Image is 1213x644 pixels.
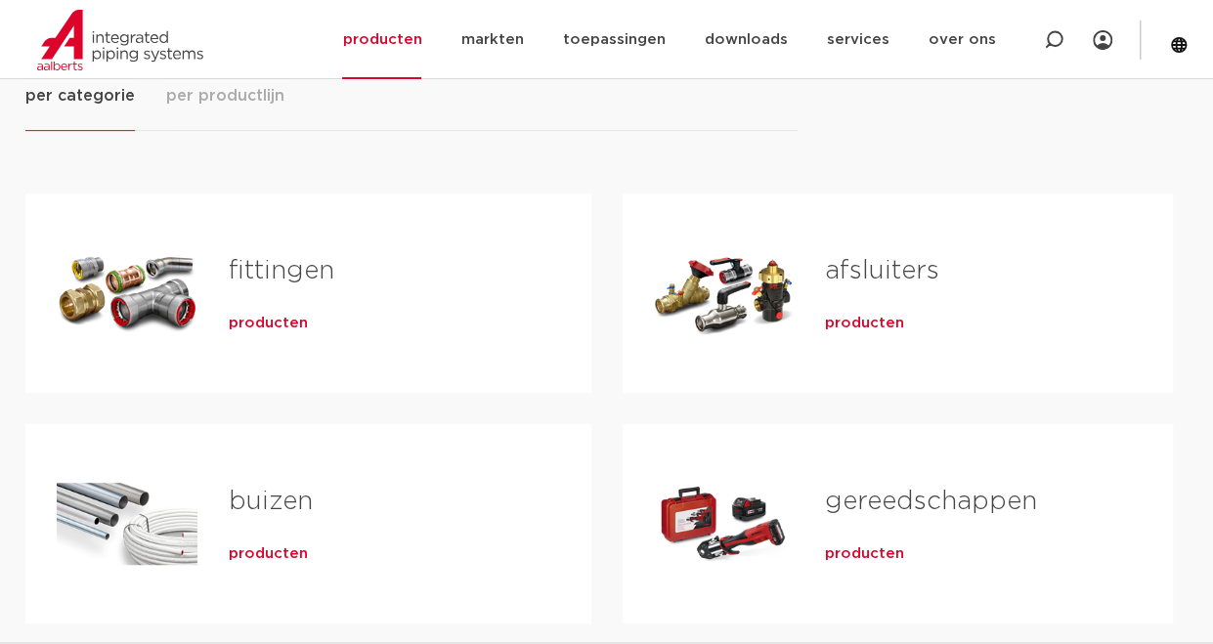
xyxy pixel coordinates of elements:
a: gereedschappen [824,489,1036,514]
a: afsluiters [824,258,938,283]
a: producten [229,544,308,564]
a: producten [229,314,308,333]
span: per productlijn [166,84,284,107]
a: producten [824,314,903,333]
a: producten [824,544,903,564]
a: buizen [229,489,313,514]
span: per categorie [25,84,135,107]
a: fittingen [229,258,334,283]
